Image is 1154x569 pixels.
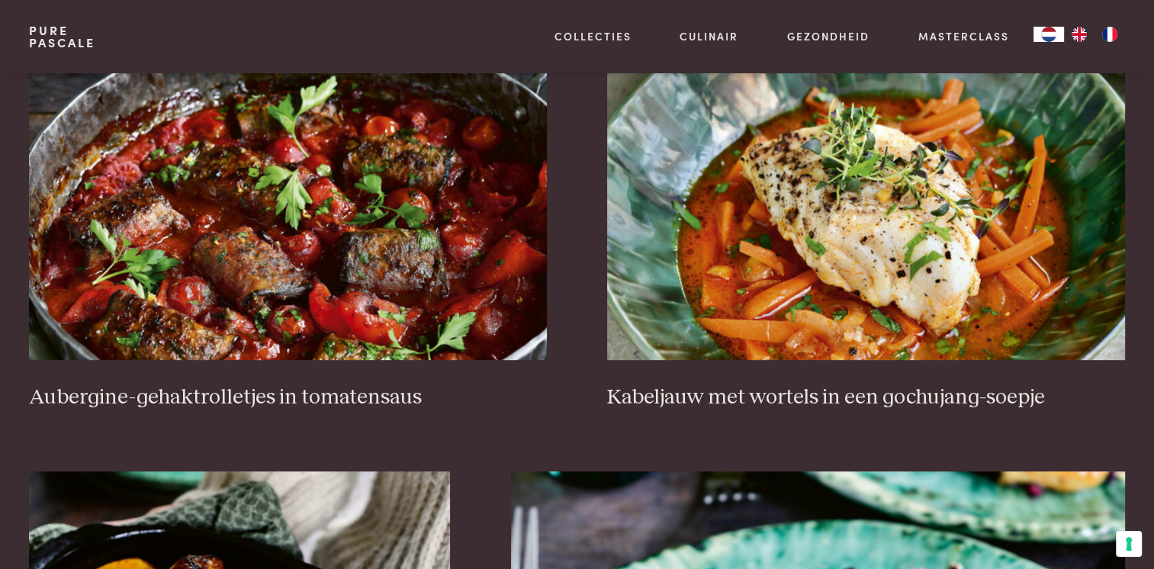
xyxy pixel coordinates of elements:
h3: Kabeljauw met wortels in een gochujang-soepje [607,384,1124,411]
a: Gezondheid [787,28,870,44]
a: Kabeljauw met wortels in een gochujang-soepje Kabeljauw met wortels in een gochujang-soepje [607,55,1124,410]
a: Aubergine-gehaktrolletjes in tomatensaus Aubergine-gehaktrolletjes in tomatensaus [29,55,546,410]
button: Uw voorkeuren voor toestemming voor trackingtechnologieën [1116,531,1142,557]
div: Language [1033,27,1064,42]
a: Masterclass [918,28,1009,44]
a: Collecties [554,28,632,44]
a: EN [1064,27,1095,42]
img: Aubergine-gehaktrolletjes in tomatensaus [29,55,546,360]
a: Culinair [680,28,738,44]
aside: Language selected: Nederlands [1033,27,1125,42]
h3: Aubergine-gehaktrolletjes in tomatensaus [29,384,546,411]
a: FR [1095,27,1125,42]
ul: Language list [1064,27,1125,42]
img: Kabeljauw met wortels in een gochujang-soepje [607,55,1124,360]
a: PurePascale [29,24,95,49]
a: NL [1033,27,1064,42]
